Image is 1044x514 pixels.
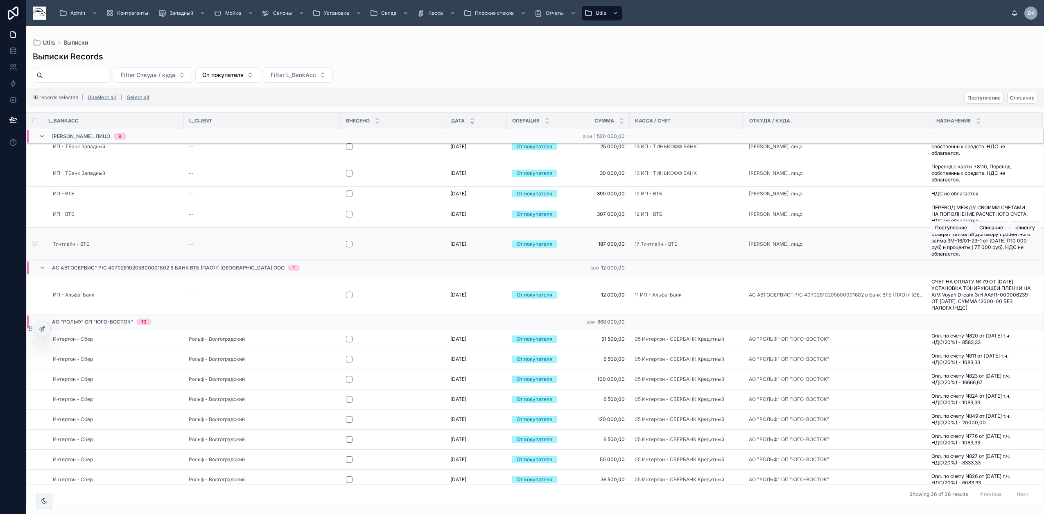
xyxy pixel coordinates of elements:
[53,336,179,342] a: Интертон - Сбер
[517,456,552,463] div: От покупателя
[189,143,336,150] a: --
[749,170,926,177] a: [PERSON_NAME]. лицо
[931,353,1033,366] a: Опл. по счету N811 от [DATE] т.ч. НДС(20%) - 1083,33
[1007,92,1037,104] button: Списание
[259,6,308,20] a: Салоны
[189,336,336,342] a: Рольф - Волгоградский
[931,279,1033,311] a: СЧЕТ НА ОПЛАТУ № 79 ОТ [DATE], УСТАНОВКА ТОНИРУЮЩЕЙ ПЛЕНКИ НА А/М Voyah Dream З/Н ААУП-000006239 ...
[53,356,179,362] a: Интертон - Сбер
[573,376,625,383] a: 100 000,00
[517,335,552,343] div: От покупателя
[512,436,563,443] a: От покупателя
[189,292,336,298] a: --
[450,436,502,443] a: [DATE]
[596,10,606,16] span: Utils
[53,170,179,177] a: ИП - ТБанк Западный
[573,211,625,217] a: 307 000,00
[749,170,802,177] span: [PERSON_NAME]. лицо
[931,413,1033,426] a: Опл. по счету N849 от [DATE] т.ч. НДС(20%) - 20000,00
[749,436,829,443] a: АО "РОЛЬФ" ОП "ЮГО-ВОСТОК"
[324,10,349,16] span: Установка
[635,356,739,362] a: 05 Интертон - СБЕРБАНК Кредитный
[517,416,552,423] div: От покупателя
[512,355,563,363] a: От покупателя
[749,211,802,217] span: [PERSON_NAME]. лицо
[53,190,179,197] a: ИП - ВТБ
[117,10,148,16] span: Контрагенты
[573,356,625,362] a: 6 500,00
[53,292,95,298] a: ИП - Альфа-Банк
[749,336,829,342] a: АО "РОЛЬФ" ОП "ЮГО-ВОСТОК"
[931,163,1033,183] a: Перевод с карты *8110, Перевод собственных средств. НДС не облагается.
[450,143,502,150] a: [DATE]
[635,241,678,247] a: 17 Тинтлайн - ВТБ
[573,456,625,463] span: 50 000,00
[189,336,245,342] a: Рольф - Волгоградский
[931,333,1033,346] a: Опл. по счету N820 от [DATE] т.ч. НДС(20%) - 8583,33
[635,292,682,298] span: 11 ИП - Альфа-Банк
[749,416,926,423] a: АО "РОЛЬФ" ОП "ЮГО-ВОСТОК"
[450,376,466,383] span: [DATE]
[53,416,93,423] a: Интертон - Сбер
[53,396,93,403] span: Интертон - Сбер
[53,241,90,247] a: Тинтлайн - ВТБ
[573,190,625,197] span: 390 000,00
[53,436,93,443] span: Интертон - Сбер
[979,224,1003,231] span: Списание
[573,396,625,403] span: 6 500,00
[512,396,563,403] a: От покупателя
[573,416,625,423] a: 120 000,00
[749,396,829,403] a: АО "РОЛЬФ" ОП "ЮГО-ВОСТОК"
[53,211,75,217] a: ИП - ВТБ
[573,241,625,247] a: 187 000,00
[189,456,336,463] a: Рольф - Волгоградский
[53,356,93,362] a: Интертон - Сбер
[450,396,502,403] a: [DATE]
[53,436,179,443] a: Интертон - Сбер
[573,336,625,342] a: 51 500,00
[635,190,662,197] span: 12 ИП - ВТБ
[635,416,724,423] span: 05 Интертон - СБЕРБАНК Кредитный
[749,292,926,298] a: АС АВТОСЕРВИС" Р/С 40702810205800001602 в Банк ВТБ (ПАО) г [GEOGRAPHIC_DATA] ООО
[189,396,245,403] span: Рольф - Волгоградский
[635,190,739,197] a: 12 ИП - ВТБ
[1010,221,1040,234] button: клиенту
[450,170,502,177] a: [DATE]
[189,416,245,423] span: Рольф - Волгоградский
[450,211,466,217] span: [DATE]
[450,356,466,362] span: [DATE]
[635,396,724,403] a: 05 Интертон - СБЕРБАНК Кредитный
[931,373,1033,386] span: Опл. по счету N823 от [DATE] т.ч. НДС(20%) - 16666,67
[749,143,802,150] a: [PERSON_NAME]. лицо
[53,190,75,197] span: ИП - ВТБ
[573,436,625,443] span: 6 500,00
[85,91,119,104] button: Unselect all
[512,416,563,423] a: От покупателя
[635,143,697,150] a: 13 ИП - ТИНЬКОФФ БАНК
[749,356,829,362] a: АО "РОЛЬФ" ОП "ЮГО-ВОСТОК"
[53,170,105,177] span: ИП - ТБанк Западный
[53,416,179,423] a: Интертон - Сбер
[749,396,926,403] a: АО "РОЛЬФ" ОП "ЮГО-ВОСТОК"
[450,143,466,150] span: [DATE]
[124,91,152,104] button: Select all
[749,211,926,217] a: [PERSON_NAME]. лицо
[189,241,194,247] span: --
[931,190,1033,197] a: НДС не облагается
[512,143,563,150] a: От покупателя
[450,456,502,463] a: [DATE]
[635,292,739,298] a: 11 ИП - Альфа-Банк
[635,376,724,383] a: 05 Интертон - СБЕРБАНК Кредитный
[53,143,105,150] a: ИП - ТБанк Западный
[749,241,802,247] span: [PERSON_NAME]. лицо
[635,211,662,217] span: 12 ИП - ВТБ
[635,336,724,342] a: 05 Интертон - СБЕРБАНК Кредитный
[931,393,1033,406] a: Опл. по счету N824 от [DATE] т.ч. НДС(20%) - 1083,33
[573,292,625,298] span: 12 000,00
[930,221,972,234] button: Поступление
